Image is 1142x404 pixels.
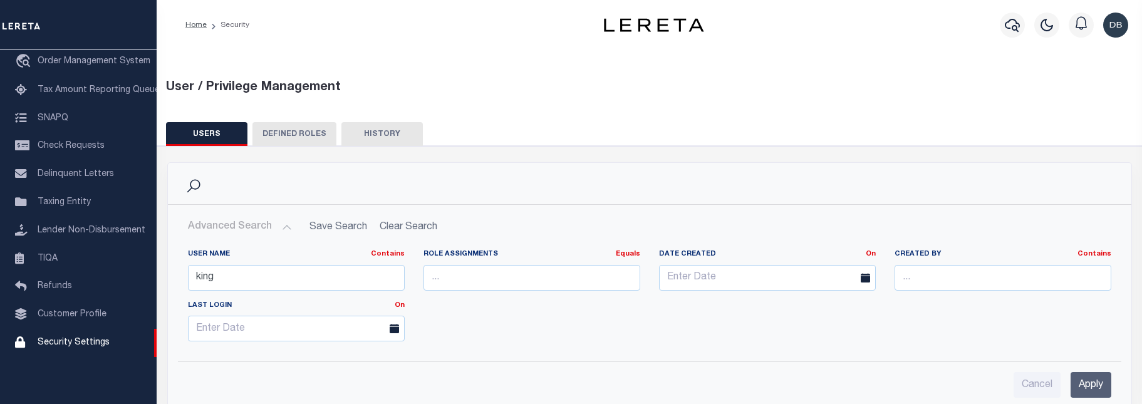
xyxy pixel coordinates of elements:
button: USERS [166,122,247,146]
input: ... [423,265,640,291]
span: Tax Amount Reporting Queue [38,86,160,95]
label: Last Login [179,301,414,311]
li: Security [207,19,249,31]
a: Equals [616,251,640,257]
span: Taxing Entity [38,198,91,207]
img: logo-dark.svg [604,18,704,32]
div: User / Privilege Management [166,78,1133,97]
span: Lender Non-Disbursement [38,226,145,235]
input: Apply [1071,372,1111,398]
label: Date Created [650,249,885,260]
i: travel_explore [15,54,35,70]
span: SNAPQ [38,113,68,122]
a: Home [185,21,207,29]
a: On [395,302,405,309]
button: HISTORY [341,122,423,146]
span: Refunds [38,282,72,291]
span: TIQA [38,254,58,262]
input: Enter Date [188,316,405,341]
span: Delinquent Letters [38,170,114,179]
input: Cancel [1014,372,1061,398]
a: Contains [371,251,405,257]
a: Contains [1077,251,1111,257]
label: Role Assignments [423,249,640,260]
label: User Name [188,249,405,260]
button: DEFINED ROLES [252,122,336,146]
span: Check Requests [38,142,105,150]
input: ... [895,265,1111,291]
a: On [866,251,876,257]
input: Enter Date [659,265,876,291]
button: Advanced Search [188,215,292,239]
label: Created By [895,249,1111,260]
img: svg+xml;base64,PHN2ZyB4bWxucz0iaHR0cDovL3d3dy53My5vcmcvMjAwMC9zdmciIHBvaW50ZXItZXZlbnRzPSJub25lIi... [1103,13,1128,38]
input: ... [188,265,405,291]
span: Order Management System [38,57,150,66]
span: Security Settings [38,338,110,347]
span: Customer Profile [38,310,106,319]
